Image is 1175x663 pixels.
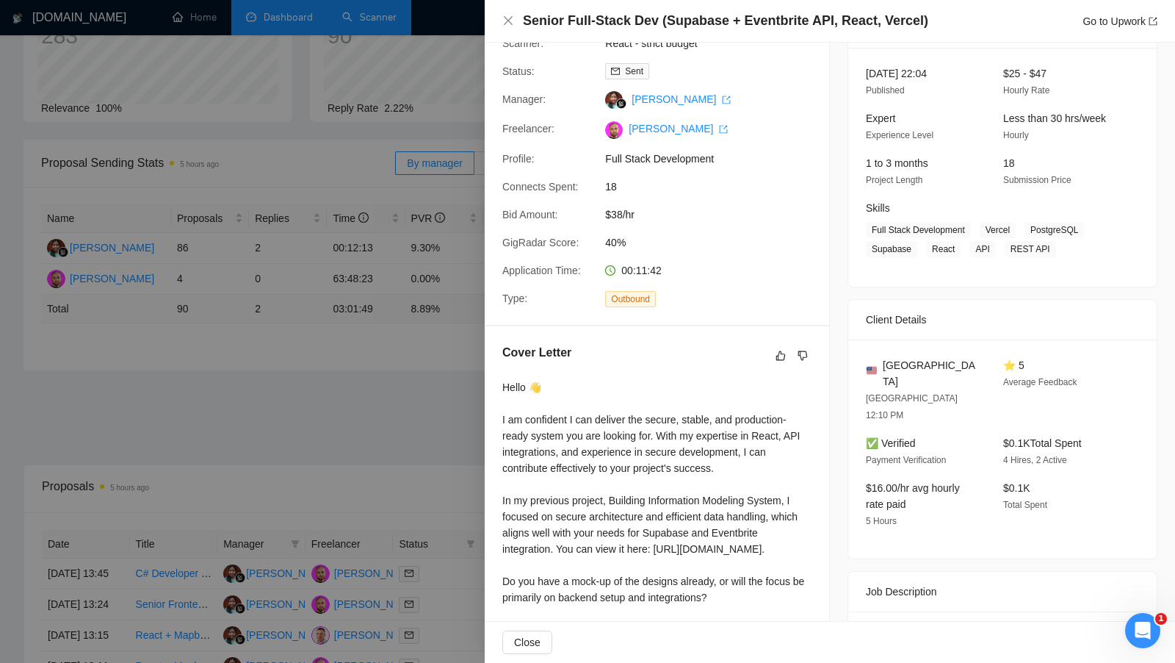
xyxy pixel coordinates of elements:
[1082,15,1157,27] a: Go to Upworkexport
[867,365,877,376] img: 🇺🇸
[502,15,514,26] span: close
[1003,130,1029,140] span: Hourly
[605,37,697,49] a: React - strict budget
[866,222,971,238] span: Full Stack Development
[866,157,928,169] span: 1 to 3 months
[866,130,933,140] span: Experience Level
[866,241,917,257] span: Supabase
[866,393,958,420] span: [GEOGRAPHIC_DATA] 12:10 PM
[502,209,558,221] span: Bid Amount:
[794,347,811,365] button: dislike
[502,15,514,27] button: Close
[502,293,527,304] span: Type:
[866,516,897,526] span: 5 Hours
[1003,175,1071,185] span: Submission Price
[605,265,615,276] span: clock-circle
[1003,359,1024,371] span: ⭐ 5
[605,207,825,223] span: $38/hr
[980,222,1016,238] span: Vercel
[1003,112,1106,124] span: Less than 30 hrs/week
[502,65,535,77] span: Status:
[772,347,789,365] button: like
[866,437,916,449] span: ✅ Verified
[502,37,543,49] span: Scanner:
[722,96,731,104] span: export
[502,181,579,193] span: Connects Spent:
[798,350,808,362] span: dislike
[866,572,1139,612] div: Job Description
[629,123,728,135] a: [PERSON_NAME] export
[866,202,890,214] span: Skills
[621,265,662,276] span: 00:11:42
[605,291,656,307] span: Outbound
[605,121,623,139] img: c1jFsl7hoqerCv3ShE8IrpVb-n-pWJJfNowzEoLOvzXae5TQ65OIy84WS09KUyJOPx
[1003,85,1049,96] span: Hourly Rate
[605,151,825,167] span: Full Stack Development
[514,634,540,651] span: Close
[502,379,811,654] div: Hello 👋 I am confident I can deliver the secure, stable, and production-ready system you are look...
[866,455,946,465] span: Payment Verification
[866,68,927,79] span: [DATE] 22:04
[1003,157,1015,169] span: 18
[1003,377,1077,387] span: Average Feedback
[605,179,825,195] span: 18
[926,241,961,257] span: React
[605,234,825,251] span: 40%
[611,67,620,76] span: mail
[719,125,728,134] span: export
[775,350,786,362] span: like
[502,265,581,276] span: Application Time:
[625,66,643,76] span: Sent
[969,241,995,257] span: API
[1003,455,1067,465] span: 4 Hires, 2 Active
[523,12,928,30] h4: Senior Full-Stack Dev (Supabase + Eventbrite API, React, Vercel)
[1003,68,1046,79] span: $25 - $47
[502,93,546,105] span: Manager:
[1005,241,1056,257] span: REST API
[866,482,960,510] span: $16.00/hr avg hourly rate paid
[632,93,731,105] a: [PERSON_NAME] export
[866,85,905,96] span: Published
[883,357,980,390] span: [GEOGRAPHIC_DATA]
[502,123,554,135] span: Freelancer:
[502,344,571,362] h5: Cover Letter
[866,300,1139,340] div: Client Details
[1003,437,1082,449] span: $0.1K Total Spent
[866,175,922,185] span: Project Length
[502,153,535,165] span: Profile:
[502,631,552,654] button: Close
[1125,613,1160,648] iframe: Intercom live chat
[1149,17,1157,26] span: export
[502,237,579,248] span: GigRadar Score:
[866,112,895,124] span: Expert
[1024,222,1084,238] span: PostgreSQL
[1003,482,1030,494] span: $0.1K
[616,98,626,109] img: gigradar-bm.png
[1003,500,1047,510] span: Total Spent
[1155,613,1167,625] span: 1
